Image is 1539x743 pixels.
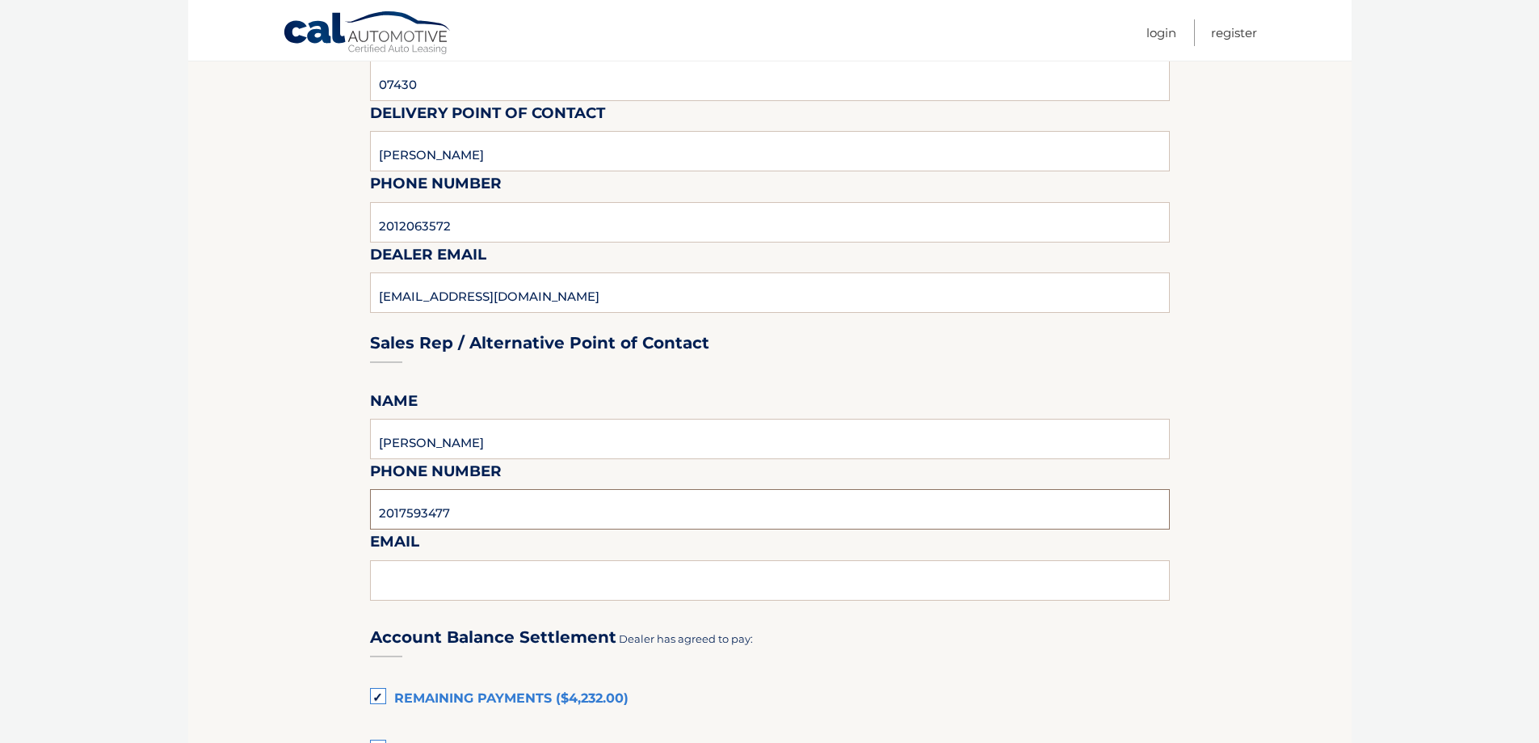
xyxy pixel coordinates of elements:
label: Dealer Email [370,243,486,272]
h3: Sales Rep / Alternative Point of Contact [370,333,709,353]
label: Remaining Payments ($4,232.00) [370,683,1170,716]
label: Name [370,389,418,419]
label: Phone Number [370,459,502,489]
label: Phone Number [370,171,502,201]
span: Dealer has agreed to pay: [619,632,753,645]
label: Delivery Point of Contact [370,101,605,131]
a: Register [1211,19,1257,46]
h3: Account Balance Settlement [370,627,616,648]
a: Cal Automotive [283,11,452,57]
label: Email [370,530,419,559]
a: Login [1146,19,1176,46]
